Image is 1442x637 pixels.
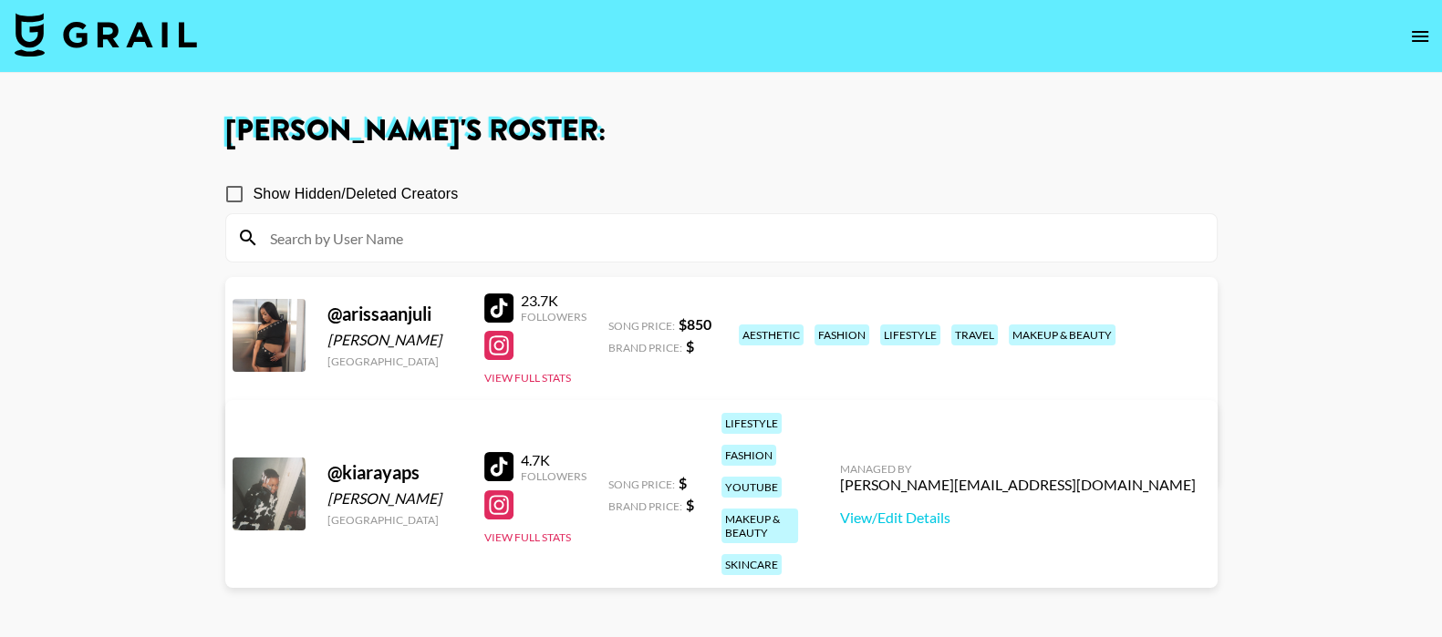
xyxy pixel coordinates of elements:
div: Followers [521,310,586,324]
div: Followers [521,469,586,483]
span: Brand Price: [608,341,682,354]
div: 23.7K [521,292,586,310]
div: youtube [721,477,782,498]
strong: $ [686,337,694,354]
span: Song Price: [608,319,675,333]
div: makeup & beauty [1009,324,1115,345]
strong: $ [686,496,694,513]
div: lifestyle [880,324,940,345]
strong: $ 850 [679,315,711,333]
div: @ kiarayaps [327,461,462,484]
span: Show Hidden/Deleted Creators [254,183,459,205]
span: Brand Price: [608,499,682,513]
button: View Full Stats [484,371,571,385]
h1: [PERSON_NAME] 's Roster: [225,117,1218,146]
div: [PERSON_NAME] [327,489,462,508]
div: [GEOGRAPHIC_DATA] [327,354,462,368]
img: Grail Talent [15,13,197,57]
div: fashion [721,445,776,466]
strong: $ [679,474,687,491]
div: [PERSON_NAME] [327,331,462,349]
div: 4.7K [521,451,586,469]
div: @ arissaanjuli [327,303,462,325]
a: View/Edit Details [840,509,1196,527]
div: travel [951,324,998,345]
div: lifestyle [721,413,782,434]
div: makeup & beauty [721,509,798,543]
button: open drawer [1402,18,1438,55]
div: Managed By [840,462,1196,476]
div: [PERSON_NAME][EMAIL_ADDRESS][DOMAIN_NAME] [840,476,1196,494]
div: skincare [721,554,782,575]
div: aesthetic [739,324,804,345]
div: [GEOGRAPHIC_DATA] [327,513,462,527]
input: Search by User Name [259,223,1206,252]
button: View Full Stats [484,530,571,544]
div: fashion [814,324,869,345]
span: Song Price: [608,478,675,491]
